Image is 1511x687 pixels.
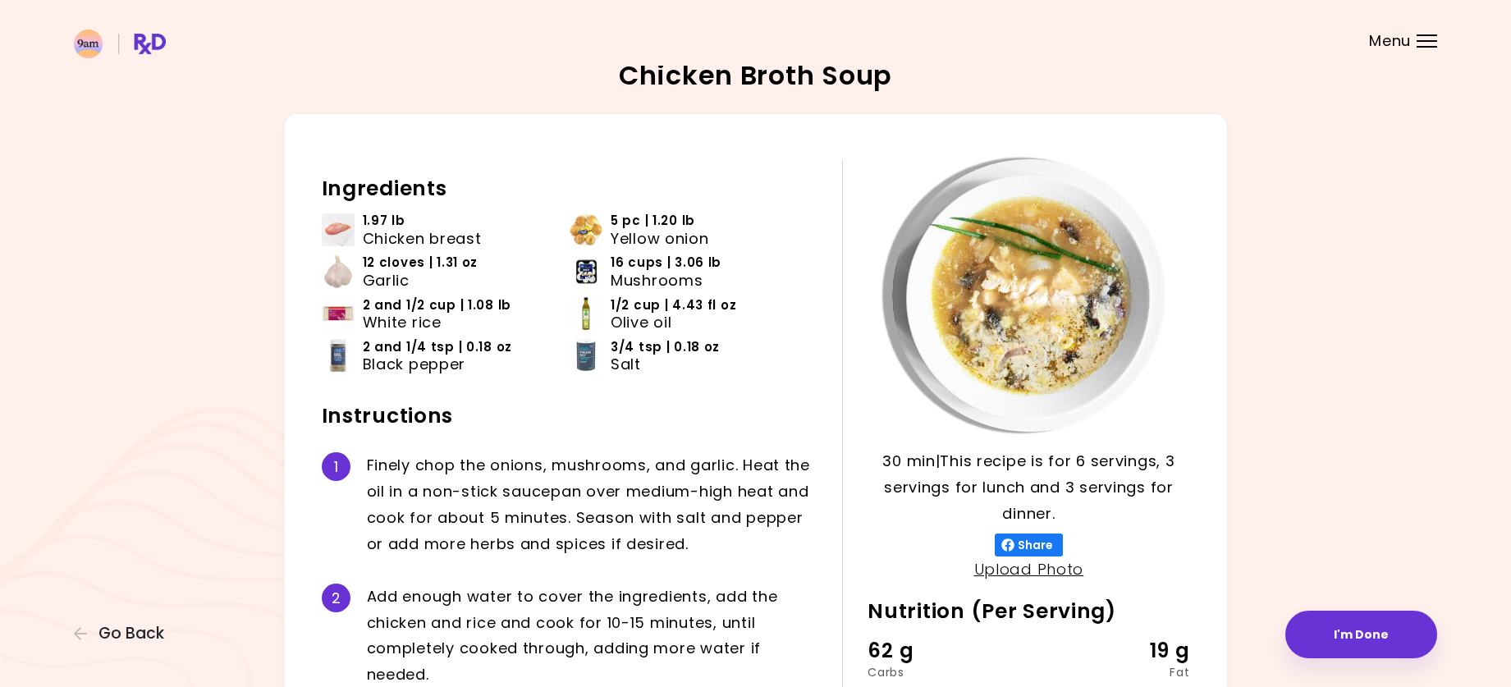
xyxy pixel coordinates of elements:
span: 2 and 1/2 cup | 1.08 lb [363,296,512,314]
div: Fat [1083,666,1190,678]
div: 1 [322,452,350,481]
button: I'm Done [1285,611,1437,658]
div: F i n e l y c h o p t h e o n i o n s , m u s h r o o m s , a n d g a r l i c . H e a t t h e o i... [367,452,818,556]
p: 30 min | This recipe is for 6 servings, 3 servings for lunch and 3 servings for dinner. [868,448,1189,527]
button: Share [995,534,1063,556]
span: 1/2 cup | 4.43 fl oz [611,296,736,314]
span: 12 cloves | 1.31 oz [363,254,478,272]
span: 1.97 lb [363,212,405,230]
span: 16 cups | 3.06 lb [611,254,721,272]
span: White rice [363,314,442,332]
span: Olive oil [611,314,671,332]
button: Go Back [74,625,172,643]
div: Carbs [868,666,975,678]
h2: Instructions [322,403,818,429]
span: Go Back [98,625,164,643]
span: Chicken breast [363,230,482,248]
span: Mushrooms [611,272,703,290]
span: 5 pc | 1.20 lb [611,212,695,230]
div: 62 g [868,635,975,666]
span: Black pepper [363,355,466,373]
span: Menu [1369,34,1411,48]
span: 2 and 1/4 tsp | 0.18 oz [363,338,513,356]
a: Upload Photo [974,559,1084,579]
div: 19 g [1083,635,1190,666]
div: 2 [322,584,350,612]
img: RxDiet [74,30,166,58]
h2: Chicken Broth Soup [619,62,892,89]
span: Garlic [363,272,410,290]
h2: Ingredients [322,176,818,202]
span: Salt [611,355,641,373]
h2: Nutrition (Per Serving) [868,598,1189,625]
span: Share [1014,538,1056,552]
span: 3/4 tsp | 0.18 oz [611,338,720,356]
span: Yellow onion [611,230,709,248]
